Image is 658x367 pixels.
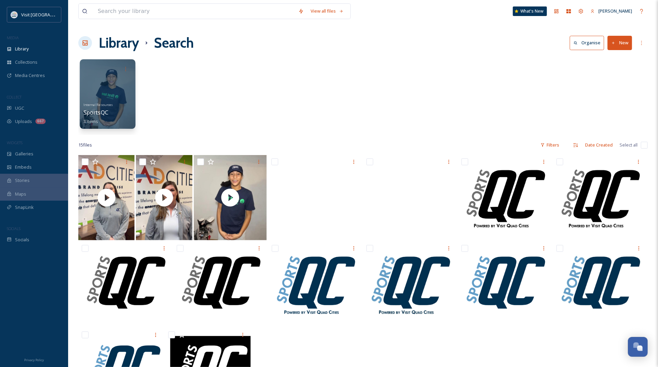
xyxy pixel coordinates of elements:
[194,155,267,240] img: thumbnail
[15,118,32,125] span: Uploads
[458,155,552,240] img: SportsQC_Grayscale_Poweredby.png
[15,59,37,65] span: Collections
[628,337,648,357] button: Open Chat
[15,105,24,111] span: UGC
[15,72,45,79] span: Media Centres
[78,242,172,327] img: SportsQC_Grayscale.png
[553,242,647,327] img: SportsQC_FullColor.jpg
[570,36,604,50] button: Organise
[7,35,19,40] span: MEDIA
[570,36,608,50] a: Organise
[83,101,113,124] a: Internal ResourcesSportsQC3 items
[173,242,267,327] img: SportsQC_Grayscale.jpg
[7,226,20,231] span: SOCIALS
[15,236,29,243] span: Socials
[363,242,457,327] img: SportsQC_FullColor_Poweredby.jpg
[598,8,632,14] span: [PERSON_NAME]
[99,33,139,53] a: Library
[78,155,135,240] img: thumbnail
[24,358,44,362] span: Privacy Policy
[307,4,347,18] a: View all files
[21,11,74,18] span: Visit [GEOGRAPHIC_DATA]
[458,242,552,327] img: SportsQC_FullColor.png
[7,140,22,145] span: WIDGETS
[11,11,18,18] img: QCCVB_VISIT_vert_logo_4c_tagline_122019.svg
[154,33,194,53] h1: Search
[587,4,636,18] a: [PERSON_NAME]
[83,109,108,116] span: SportsQC
[24,355,44,364] a: Privacy Policy
[83,118,98,124] span: 3 items
[78,142,92,148] span: 15 file s
[513,6,547,16] a: What's New
[537,138,563,152] div: Filters
[136,155,192,240] img: thumbnail
[15,204,34,211] span: SnapLink
[15,177,30,184] span: Stories
[15,151,33,157] span: Galleries
[268,242,362,327] img: SportsQC_FullColor_Poweredby.png
[363,155,457,240] img: SportsQC_Reverse.png
[553,155,647,240] img: SportsQC_Grayscale_Poweredby.jpg
[83,102,113,107] span: Internal Resources
[582,138,616,152] div: Date Created
[94,4,295,19] input: Search your library
[620,142,638,148] span: Select all
[15,191,26,197] span: Maps
[268,155,362,240] img: SportsQC_Reverse_Poweredby.png
[15,46,29,52] span: Library
[7,94,21,100] span: COLLECT
[608,36,632,50] button: New
[35,119,46,124] div: 667
[15,164,32,170] span: Embeds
